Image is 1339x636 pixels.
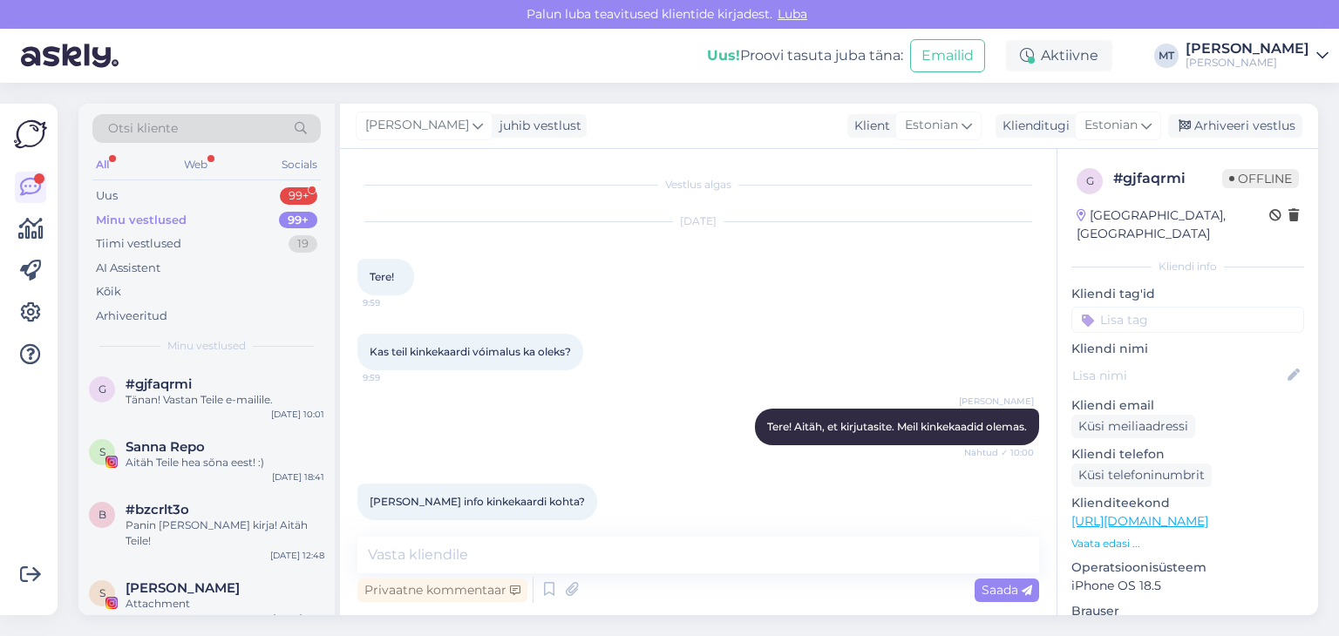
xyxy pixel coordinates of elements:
div: Socials [278,153,321,176]
div: Kliendi info [1071,259,1304,274]
p: Brauser [1071,602,1304,620]
a: [URL][DOMAIN_NAME] [1071,513,1208,529]
span: g [99,382,106,396]
span: g [1086,174,1094,187]
a: [PERSON_NAME][PERSON_NAME] [1186,42,1329,70]
div: Web [180,153,211,176]
p: Klienditeekond [1071,494,1304,512]
p: Kliendi tag'id [1071,285,1304,303]
input: Lisa nimi [1072,366,1284,385]
div: Klienditugi [996,117,1070,135]
div: [DATE] 18:41 [272,470,324,484]
p: Vaata edasi ... [1071,536,1304,551]
div: Küsi meiliaadressi [1071,415,1195,438]
div: [PERSON_NAME] [1186,42,1309,56]
div: Kõik [96,283,121,301]
div: Arhiveeri vestlus [1168,114,1302,138]
button: Emailid [910,39,985,72]
div: Aktiivne [1006,40,1112,71]
span: [PERSON_NAME] [959,395,1034,408]
div: 99+ [280,187,317,205]
div: Tiimi vestlused [96,235,181,253]
div: juhib vestlust [493,117,581,135]
div: Arhiveeritud [96,308,167,325]
div: Proovi tasuta juba täna: [707,45,903,66]
div: Privaatne kommentaar [357,578,527,602]
p: Kliendi email [1071,396,1304,415]
span: Tere! Aitäh, et kirjutasite. Meil kinkekaadid olemas. [767,420,1027,433]
input: Lisa tag [1071,307,1304,333]
div: Küsi telefoninumbrit [1071,463,1212,487]
span: #bzcrlt3o [126,502,189,518]
div: [DATE] [357,213,1039,229]
span: S [99,586,105,599]
div: Tänan! Vastan Teile e-mailile. [126,392,324,408]
div: Uus [96,187,118,205]
div: [PERSON_NAME] [1186,56,1309,70]
span: Kas teil kinkekaardi vóimalus ka oleks? [370,345,571,358]
span: Luba [772,6,812,22]
div: Vestlus algas [357,177,1039,193]
span: 9:59 [363,296,428,309]
div: 19 [289,235,317,253]
span: Offline [1222,169,1299,188]
span: Sille Lavin [126,580,240,596]
div: [GEOGRAPHIC_DATA], [GEOGRAPHIC_DATA] [1077,206,1269,243]
div: # gjfaqrmi [1113,168,1222,189]
div: All [92,153,112,176]
b: Uus! [707,47,740,64]
span: b [99,508,106,521]
div: AI Assistent [96,260,160,277]
div: 99+ [279,212,317,229]
span: Sanna Repo [126,439,205,455]
p: Kliendi telefon [1071,445,1304,463]
span: [PERSON_NAME] [365,116,469,135]
span: Tere! [370,270,394,283]
p: Kliendi nimi [1071,340,1304,358]
div: [DATE] 10:01 [271,408,324,421]
div: [DATE] 18:17 [273,612,324,625]
img: Askly Logo [14,118,47,151]
div: [DATE] 12:48 [270,549,324,562]
span: Minu vestlused [167,338,246,354]
div: Attachment [126,596,324,612]
span: Estonian [1084,116,1138,135]
div: Aitäh Teile hea sõna eest! :) [126,455,324,470]
span: Otsi kliente [108,119,178,138]
span: Estonian [905,116,958,135]
span: #gjfaqrmi [126,376,192,392]
p: iPhone OS 18.5 [1071,577,1304,595]
div: Klient [847,117,890,135]
p: Operatsioonisüsteem [1071,558,1304,577]
span: Saada [982,582,1032,598]
div: Panin [PERSON_NAME] kirja! Aitäh Teile! [126,518,324,549]
div: Minu vestlused [96,212,187,229]
span: 9:59 [363,371,428,384]
span: S [99,445,105,458]
span: [PERSON_NAME] info kinkekaardi kohta? [370,495,585,508]
span: Nähtud ✓ 10:00 [964,446,1034,459]
div: MT [1154,44,1179,68]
